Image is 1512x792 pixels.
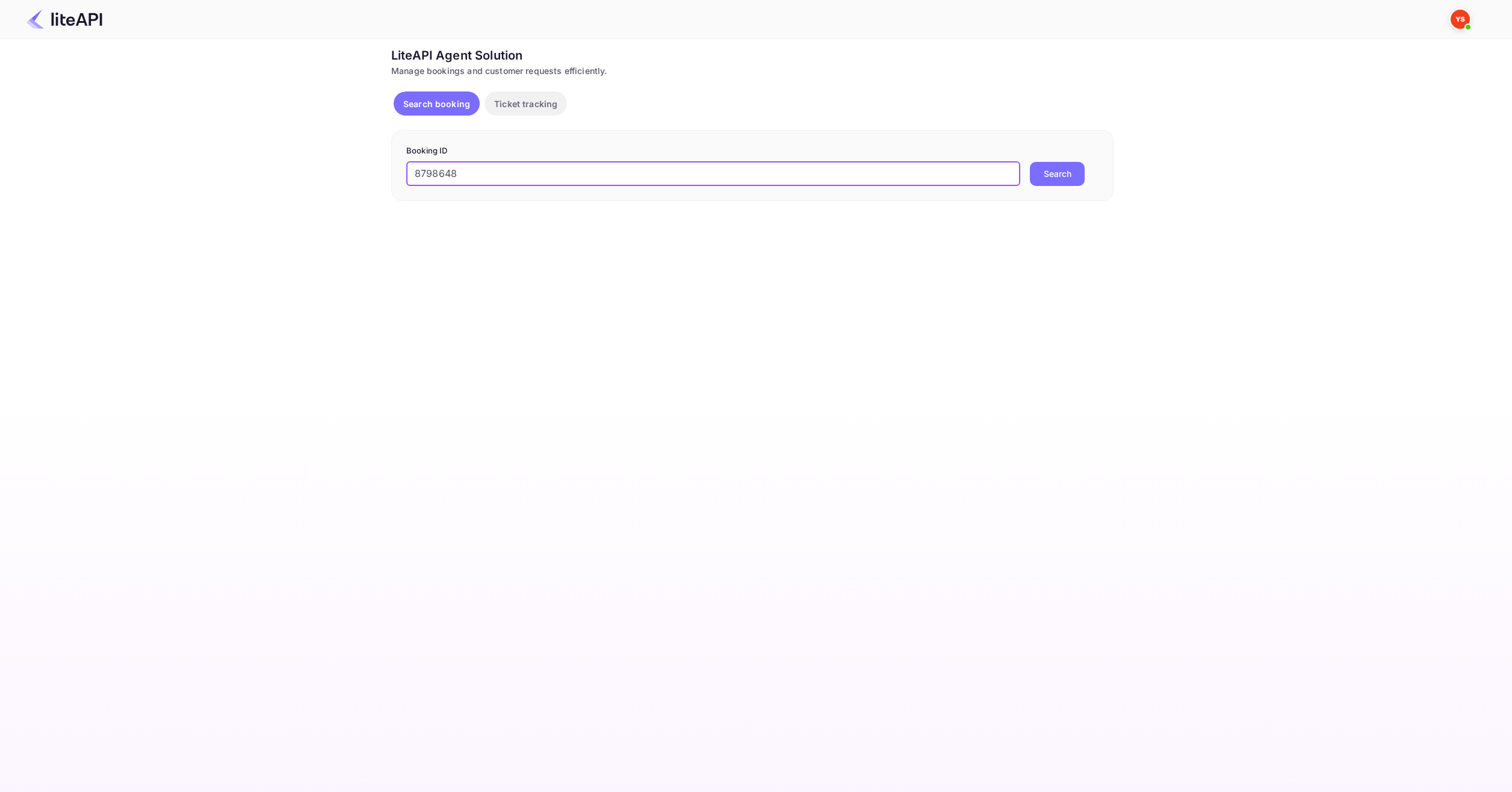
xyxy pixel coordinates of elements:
div: Manage bookings and customer requests efficiently. [391,64,1114,77]
input: Enter Booking ID (e.g., 63782194) [406,162,1020,186]
p: Ticket tracking [494,97,557,110]
img: LiteAPI Logo [26,10,102,29]
p: Booking ID [406,145,1098,157]
button: Search [1030,162,1085,186]
img: Yandex Support [1451,10,1470,29]
p: Search booking [403,97,470,110]
div: LiteAPI Agent Solution [391,46,1114,64]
